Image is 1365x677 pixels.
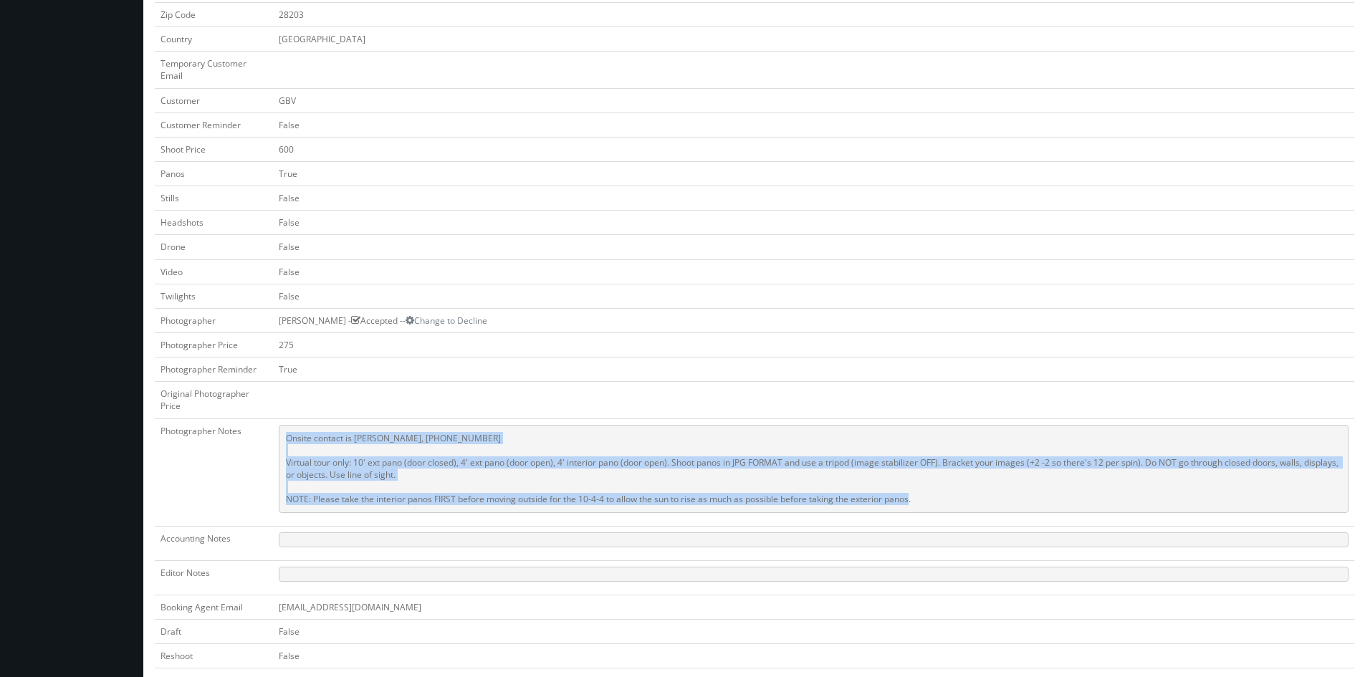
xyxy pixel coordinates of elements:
td: Booking Agent Email [155,595,273,619]
td: Headshots [155,211,273,235]
td: Original Photographer Price [155,382,273,418]
td: 600 [273,137,1354,161]
td: 275 [273,332,1354,357]
td: Customer [155,88,273,112]
td: False [273,284,1354,308]
pre: Onsite contact is [PERSON_NAME], [PHONE_NUMBER] Virtual tour only: 10' ext pano (door closed), 4'... [279,425,1349,513]
td: Reshoot [155,643,273,668]
td: Photographer Price [155,332,273,357]
td: Temporary Customer Email [155,52,273,88]
td: [PERSON_NAME] - Accepted -- [273,308,1354,332]
td: Editor Notes [155,560,273,595]
td: False [273,619,1354,643]
td: False [273,211,1354,235]
td: False [273,235,1354,259]
td: Twilights [155,284,273,308]
td: Country [155,27,273,52]
td: Draft [155,619,273,643]
td: True [273,357,1354,382]
td: Stills [155,186,273,211]
td: GBV [273,88,1354,112]
td: Zip Code [155,2,273,27]
td: False [273,259,1354,284]
td: 28203 [273,2,1354,27]
td: Shoot Price [155,137,273,161]
td: False [273,186,1354,211]
td: False [273,643,1354,668]
td: [EMAIL_ADDRESS][DOMAIN_NAME] [273,595,1354,619]
td: Drone [155,235,273,259]
td: Video [155,259,273,284]
td: Photographer [155,308,273,332]
td: Accounting Notes [155,526,273,560]
td: False [273,112,1354,137]
td: Customer Reminder [155,112,273,137]
a: Change to Decline [406,315,487,327]
td: Photographer Reminder [155,357,273,382]
td: Photographer Notes [155,418,273,526]
td: True [273,161,1354,186]
td: [GEOGRAPHIC_DATA] [273,27,1354,52]
td: Panos [155,161,273,186]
